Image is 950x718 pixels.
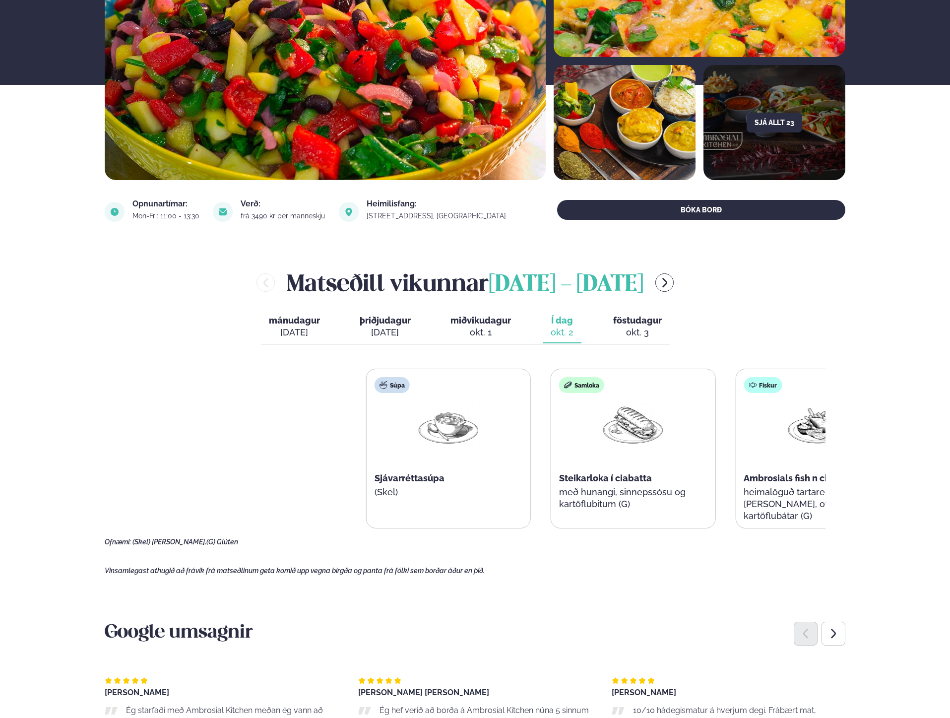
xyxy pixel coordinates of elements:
div: [DATE] [269,326,320,338]
button: miðvikudagur okt. 1 [443,311,519,343]
h3: Google umsagnir [105,621,845,645]
img: Panini.png [601,401,665,447]
div: okt. 2 [551,326,573,338]
div: [PERSON_NAME] [105,689,338,697]
div: okt. 3 [613,326,662,338]
div: Verð: [241,200,326,208]
button: Sjá allt 23 [747,113,802,132]
button: Í dag okt. 2 [543,311,581,343]
div: Mon-Fri: 11:00 - 13:30 [132,212,201,220]
div: [PERSON_NAME] [612,689,845,697]
img: image alt [554,65,696,180]
span: föstudagur [613,315,662,326]
p: heimalöguð tartare [PERSON_NAME], ofbakaðir kartöflubátar (G) [744,486,891,522]
span: Sjávarréttasúpa [375,473,444,483]
img: image alt [105,202,125,222]
div: Opnunartímar: [132,200,201,208]
span: Í dag [551,315,573,326]
button: menu-btn-right [655,273,674,292]
button: mánudagur [DATE] [261,311,328,343]
div: okt. 1 [450,326,511,338]
button: þriðjudagur [DATE] [352,311,419,343]
span: mánudagur [269,315,320,326]
div: frá 3490 kr per manneskju [241,212,326,220]
div: Previous slide [794,622,818,646]
p: með hunangi, sinnepssósu og kartöflubitum (G) [559,486,707,510]
div: [DATE] [360,326,411,338]
span: (G) Glúten [206,538,238,546]
span: Steikarloka í ciabatta [559,473,652,483]
span: Ambrosials fish n chips [744,473,843,483]
span: þriðjudagur [360,315,411,326]
div: Fiskur [744,377,782,393]
span: [DATE] - [DATE] [489,274,643,296]
img: fish.svg [749,381,757,389]
p: (Skel) [375,486,522,498]
div: [PERSON_NAME] [PERSON_NAME] [358,689,592,697]
img: Fish-Chips.png [786,401,849,448]
span: Ofnæmi: [105,538,131,546]
h2: Matseðill vikunnar [287,266,643,299]
button: föstudagur okt. 3 [605,311,670,343]
img: image alt [339,202,359,222]
img: Soup.png [417,401,480,447]
span: (Skel) [PERSON_NAME], [132,538,206,546]
a: link [367,210,507,222]
div: Súpa [375,377,410,393]
img: sandwich-new-16px.svg [564,381,572,389]
button: BÓKA BORÐ [557,200,845,220]
span: Vinsamlegast athugið að frávik frá matseðlinum geta komið upp vegna birgða og panta frá fólki sem... [105,567,485,575]
img: soup.svg [380,381,387,389]
div: Next slide [822,622,845,646]
span: miðvikudagur [450,315,511,326]
div: Heimilisfang: [367,200,507,208]
button: menu-btn-left [256,273,275,292]
div: Samloka [559,377,604,393]
img: image alt [213,202,233,222]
